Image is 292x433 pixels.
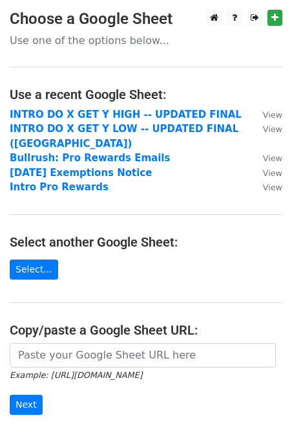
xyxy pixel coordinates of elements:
[10,234,282,250] h4: Select another Google Sheet:
[10,395,43,415] input: Next
[250,109,282,120] a: View
[10,167,152,179] a: [DATE] Exemptions Notice
[10,260,58,280] a: Select...
[263,110,282,120] small: View
[10,123,238,150] a: INTRO DO X GET Y LOW -- UPDATED FINAL ([GEOGRAPHIC_DATA])
[10,109,242,120] a: INTRO DO X GET Y HIGH -- UPDATED FINAL
[10,322,282,338] h4: Copy/paste a Google Sheet URL:
[250,167,282,179] a: View
[263,168,282,178] small: View
[250,123,282,135] a: View
[10,10,282,28] h3: Choose a Google Sheet
[10,181,109,193] a: Intro Pro Rewards
[263,124,282,134] small: View
[10,34,282,47] p: Use one of the options below...
[10,87,282,102] h4: Use a recent Google Sheet:
[263,183,282,192] small: View
[10,152,170,164] a: Bullrush: Pro Rewards Emails
[250,152,282,164] a: View
[250,181,282,193] a: View
[10,343,276,368] input: Paste your Google Sheet URL here
[263,153,282,163] small: View
[10,370,142,380] small: Example: [URL][DOMAIN_NAME]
